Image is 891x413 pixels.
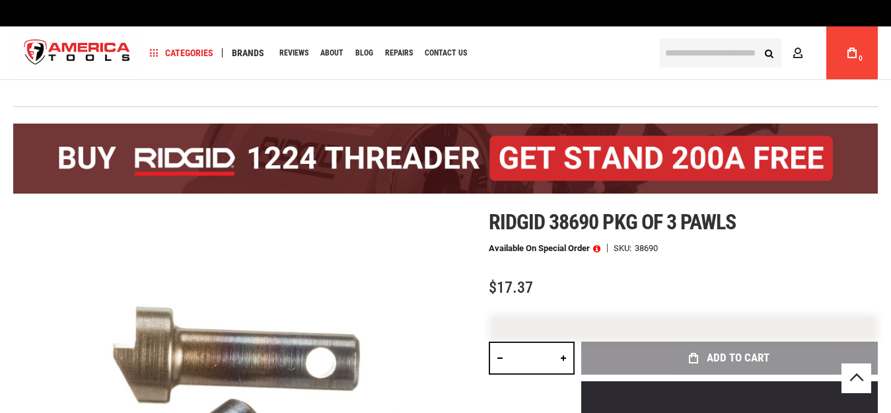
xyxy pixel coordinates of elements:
[226,44,270,62] a: Brands
[314,44,349,62] a: About
[320,49,343,57] span: About
[13,28,141,78] img: America Tools
[144,44,219,62] a: Categories
[839,26,865,79] a: 0
[279,49,308,57] span: Reviews
[614,244,635,252] strong: SKU
[355,49,373,57] span: Blog
[379,44,419,62] a: Repairs
[273,44,314,62] a: Reviews
[859,55,863,62] span: 0
[425,49,467,57] span: Contact Us
[489,209,736,235] span: Ridgid 38690 pkg of 3 pawls
[489,244,600,253] p: Available on Special Order
[13,28,141,78] a: store logo
[150,48,213,57] span: Categories
[13,124,878,194] img: BOGO: Buy the RIDGID® 1224 Threader (26092), get the 92467 200A Stand FREE!
[756,40,781,65] button: Search
[635,244,658,252] div: 38690
[232,48,264,57] span: Brands
[385,49,413,57] span: Repairs
[489,278,533,297] span: $17.37
[419,44,473,62] a: Contact Us
[349,44,379,62] a: Blog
